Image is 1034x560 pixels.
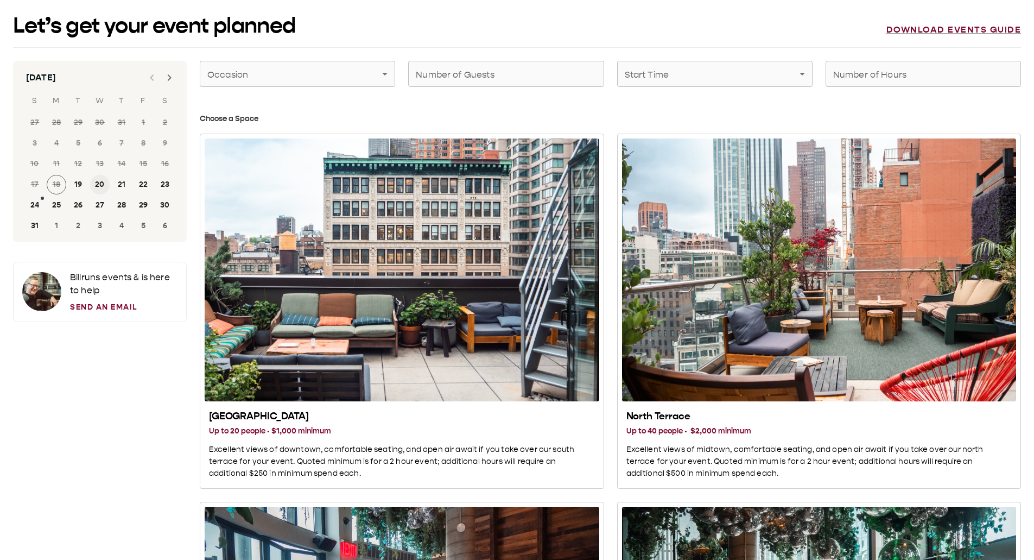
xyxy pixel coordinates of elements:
button: South Terrace [200,134,604,489]
span: Saturday [155,90,175,112]
button: Next month [158,67,180,89]
button: 22 [134,175,153,194]
button: 27 [90,196,110,215]
button: 4 [112,216,131,236]
p: Excellent views of downtown, comfortable seating, and open air await if you take over our south t... [209,444,595,480]
button: 3 [90,216,110,236]
h2: [GEOGRAPHIC_DATA] [209,410,595,423]
button: 19 [68,175,88,194]
p: Excellent views of midtown, comfortable seating, and open air await if you take over our north te... [626,444,1012,480]
span: Wednesday [90,90,110,112]
button: 20 [90,175,110,194]
div: [DATE] [26,71,56,84]
p: Bill runs events & is here to help [70,271,177,297]
button: North Terrace [617,134,1022,489]
button: 26 [68,196,88,215]
button: 28 [112,196,131,215]
span: Thursday [112,90,131,112]
span: Tuesday [68,90,88,112]
button: 1 [47,216,66,236]
h3: Up to 20 people · $1,000 minimum [209,425,595,437]
button: 30 [155,196,175,215]
h3: Up to 40 people · $2,000 minimum [626,425,1012,437]
button: 6 [155,216,175,236]
h2: North Terrace [626,410,1012,423]
button: 2 [68,216,88,236]
button: 29 [134,196,153,215]
button: 23 [155,175,175,194]
button: 24 [25,196,45,215]
span: Sunday [25,90,45,112]
a: Send an Email [70,301,177,313]
button: 21 [112,175,131,194]
button: 5 [134,216,153,236]
button: 31 [25,216,45,236]
a: Download events guide [886,24,1022,35]
span: Friday [134,90,153,112]
button: 25 [47,196,66,215]
h3: Choose a Space [200,113,1021,125]
h1: Let’s get your event planned [13,13,296,39]
span: Monday [47,90,66,112]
